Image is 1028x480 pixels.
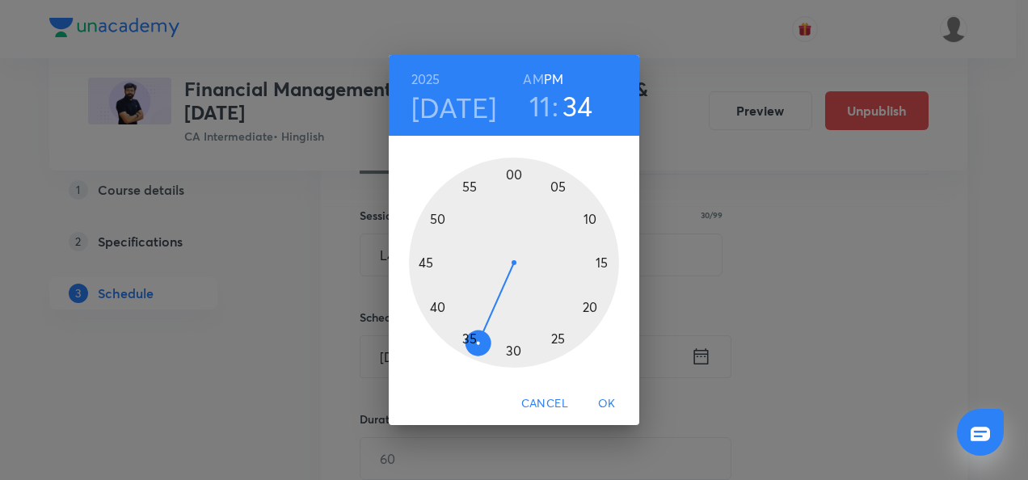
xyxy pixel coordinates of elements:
[411,91,497,124] button: [DATE]
[523,68,543,91] button: AM
[515,389,575,419] button: Cancel
[411,68,440,91] button: 2025
[544,68,563,91] button: PM
[581,389,633,419] button: OK
[588,394,626,414] span: OK
[529,89,551,123] button: 11
[552,89,558,123] h3: :
[521,394,568,414] span: Cancel
[562,89,593,123] button: 34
